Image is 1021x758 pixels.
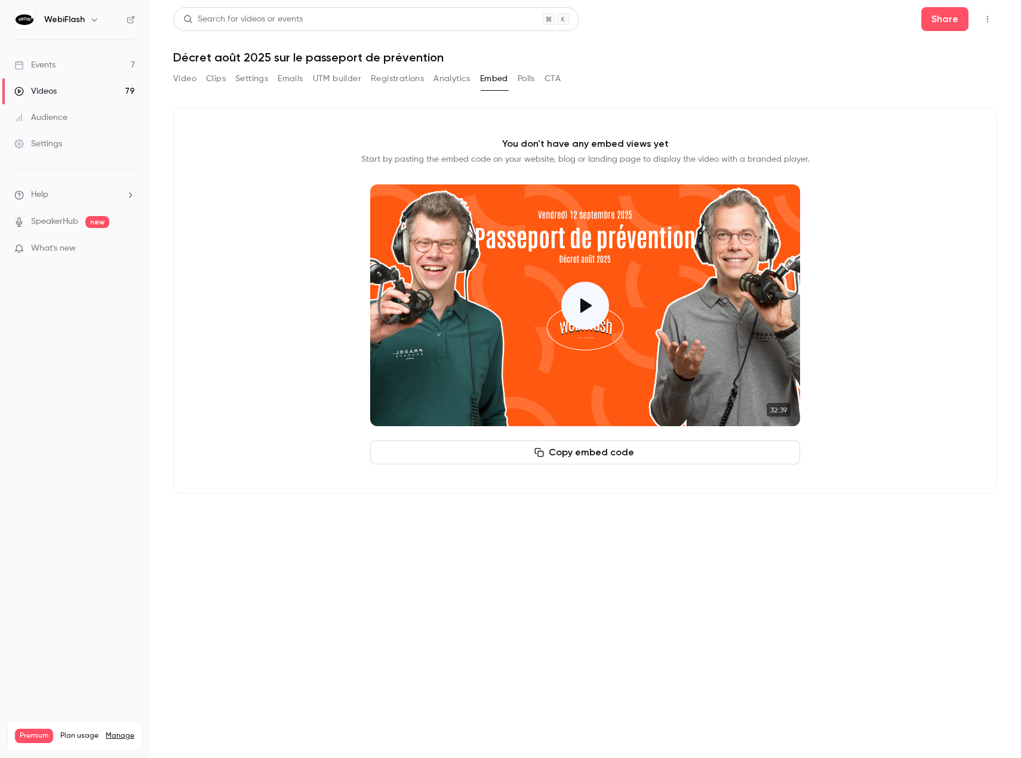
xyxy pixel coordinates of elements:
[921,7,968,31] button: Share
[371,69,424,88] button: Registrations
[235,69,268,88] button: Settings
[480,69,508,88] button: Embed
[44,14,85,26] h6: WebiFlash
[121,244,135,254] iframe: Noticeable Trigger
[15,729,53,743] span: Premium
[978,10,997,29] button: Top Bar Actions
[14,59,56,71] div: Events
[433,69,470,88] button: Analytics
[767,403,791,417] time: 32:39
[173,50,997,64] h1: Décret août 2025 sur le passeport de prévention
[545,69,561,88] button: CTA
[313,69,361,88] button: UTM builder
[278,69,303,88] button: Emails
[502,137,669,151] p: You don't have any embed views yet
[183,13,303,26] div: Search for videos or events
[561,282,609,329] button: Play video
[106,731,134,741] a: Manage
[85,216,109,228] span: new
[370,440,800,464] button: Copy embed code
[31,215,78,228] a: SpeakerHub
[361,153,810,165] p: Start by pasting the embed code on your website, blog or landing page to display the video with a...
[31,189,48,201] span: Help
[206,69,226,88] button: Clips
[15,10,34,29] img: WebiFlash
[173,69,196,88] button: Video
[14,85,57,97] div: Videos
[60,731,99,741] span: Plan usage
[14,138,62,150] div: Settings
[370,184,800,426] section: Cover
[31,242,76,255] span: What's new
[14,112,67,124] div: Audience
[518,69,535,88] button: Polls
[14,189,135,201] li: help-dropdown-opener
